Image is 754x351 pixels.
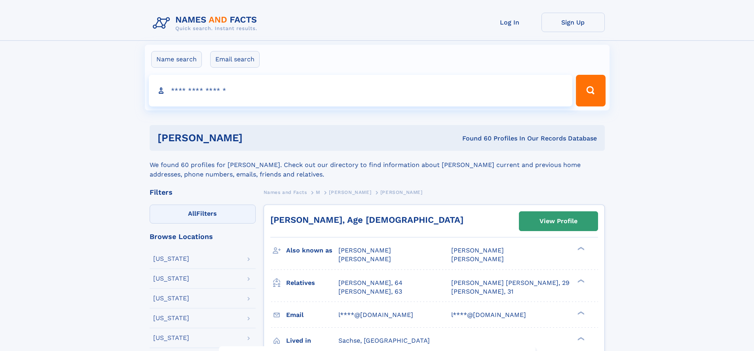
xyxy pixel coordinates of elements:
[539,212,577,230] div: View Profile
[286,334,338,347] h3: Lived in
[380,190,423,195] span: [PERSON_NAME]
[210,51,260,68] label: Email search
[151,51,202,68] label: Name search
[338,337,430,344] span: Sachse, [GEOGRAPHIC_DATA]
[150,151,605,179] div: We found 60 profiles for [PERSON_NAME]. Check out our directory to find information about [PERSON...
[150,189,256,196] div: Filters
[338,255,391,263] span: [PERSON_NAME]
[575,246,585,251] div: ❯
[519,212,598,231] a: View Profile
[158,133,353,143] h1: [PERSON_NAME]
[188,210,196,217] span: All
[575,336,585,341] div: ❯
[270,215,463,225] a: [PERSON_NAME], Age [DEMOGRAPHIC_DATA]
[338,287,402,296] a: [PERSON_NAME], 63
[575,278,585,283] div: ❯
[451,255,504,263] span: [PERSON_NAME]
[264,187,307,197] a: Names and Facts
[150,13,264,34] img: Logo Names and Facts
[316,190,320,195] span: M
[575,310,585,315] div: ❯
[153,295,189,302] div: [US_STATE]
[576,75,605,106] button: Search Button
[329,190,371,195] span: [PERSON_NAME]
[352,134,597,143] div: Found 60 Profiles In Our Records Database
[451,287,513,296] a: [PERSON_NAME], 31
[153,315,189,321] div: [US_STATE]
[329,187,371,197] a: [PERSON_NAME]
[478,13,541,32] a: Log In
[153,335,189,341] div: [US_STATE]
[451,247,504,254] span: [PERSON_NAME]
[451,279,570,287] a: [PERSON_NAME] [PERSON_NAME], 29
[286,308,338,322] h3: Email
[150,205,256,224] label: Filters
[338,279,403,287] a: [PERSON_NAME], 64
[316,187,320,197] a: M
[286,276,338,290] h3: Relatives
[153,256,189,262] div: [US_STATE]
[541,13,605,32] a: Sign Up
[338,247,391,254] span: [PERSON_NAME]
[149,75,573,106] input: search input
[286,244,338,257] h3: Also known as
[150,233,256,240] div: Browse Locations
[153,275,189,282] div: [US_STATE]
